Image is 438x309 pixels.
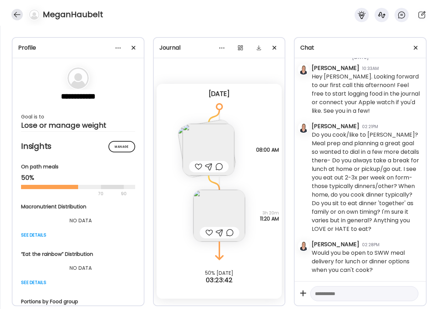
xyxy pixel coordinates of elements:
[21,216,140,225] div: NO DATA
[162,90,276,98] div: [DATE]
[21,298,140,305] div: Portions by Food group
[312,64,359,72] div: [PERSON_NAME]
[21,163,135,171] div: On path meals
[193,190,245,242] img: images%2FGpYLLE1rqVgMxj7323ap5oIcjVc2%2FtaFShneUsIzIvJsFbro3%2FeBRvDYOiWVwTgTmccjVc_1080
[21,250,140,258] div: “Eat the rainbow” Distribution
[43,9,103,20] h4: MeganHaubelt
[312,72,420,115] div: Hey [PERSON_NAME]. Looking forward to our first call this afternoon! Feel free to start logging f...
[260,216,279,222] span: 11:20 AM
[362,123,378,130] div: 02:21PM
[312,122,359,131] div: [PERSON_NAME]
[18,44,138,52] div: Profile
[154,276,285,284] div: 03:23:42
[21,173,135,182] div: 50%
[21,203,140,211] div: Macronutrient Distribution
[183,124,234,176] img: images%2FGpYLLE1rqVgMxj7323ap5oIcjVc2%2F44CY9GZWOylP4pQRj7Oy%2FwJhmjXAy1eL9taJdjvW6_240
[21,121,135,130] div: Lose or manage weight
[362,242,380,248] div: 02:28PM
[260,210,279,216] span: 3h 20m
[312,249,420,274] div: Would you be open to SWW meal delivery for lunch or dinner options when you can't cook?
[67,67,89,89] img: bg-avatar-default.svg
[21,141,135,152] h2: Insights
[21,112,135,121] div: Goal is to
[108,141,135,152] div: Manage
[21,189,119,198] div: 70
[299,241,309,251] img: avatars%2FRVeVBoY4G9O2578DitMsgSKHquL2
[300,44,420,52] div: Chat
[120,189,127,198] div: 90
[29,10,39,20] img: bg-avatar-default.svg
[154,270,285,276] div: 50% [DATE]
[312,240,359,249] div: [PERSON_NAME]
[312,131,420,233] div: Do you cook/like to [PERSON_NAME]? Meal prep and planning a great goal so wanted to dial in a few...
[256,147,279,153] span: 08:00 AM
[362,65,379,72] div: 10:33AM
[299,123,309,133] img: avatars%2FRVeVBoY4G9O2578DitMsgSKHquL2
[299,65,309,75] img: avatars%2FRVeVBoY4G9O2578DitMsgSKHquL2
[21,264,140,272] div: NO DATA
[159,44,279,52] div: Journal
